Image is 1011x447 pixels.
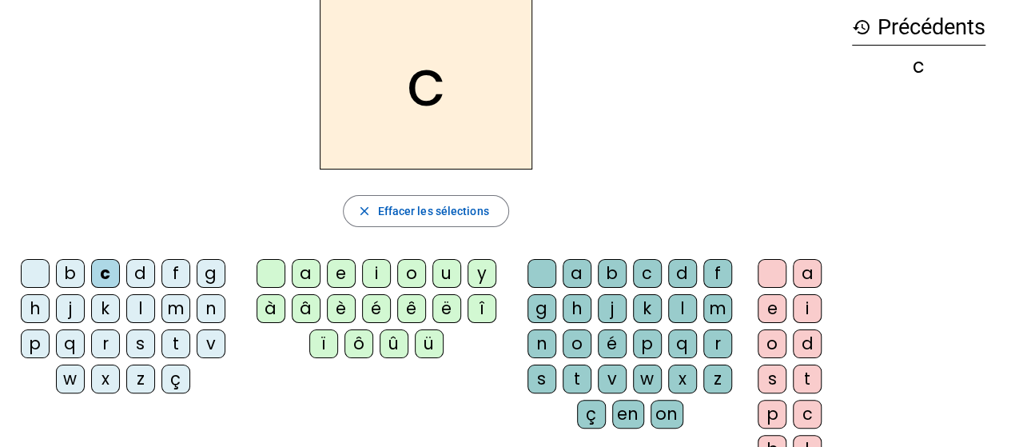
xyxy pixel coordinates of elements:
[197,294,225,323] div: n
[703,365,732,393] div: z
[668,259,697,288] div: d
[633,329,662,358] div: p
[577,400,606,429] div: ç
[651,400,683,429] div: on
[468,294,496,323] div: î
[257,294,285,323] div: à
[161,294,190,323] div: m
[343,195,508,227] button: Effacer les sélections
[362,294,391,323] div: é
[56,294,85,323] div: j
[56,329,85,358] div: q
[21,329,50,358] div: p
[527,329,556,358] div: n
[91,329,120,358] div: r
[21,294,50,323] div: h
[292,259,320,288] div: a
[468,259,496,288] div: y
[758,329,786,358] div: o
[758,294,786,323] div: e
[668,329,697,358] div: q
[126,365,155,393] div: z
[397,259,426,288] div: o
[126,259,155,288] div: d
[432,294,461,323] div: ë
[126,329,155,358] div: s
[703,259,732,288] div: f
[327,259,356,288] div: e
[527,294,556,323] div: g
[852,18,871,37] mat-icon: history
[126,294,155,323] div: l
[91,294,120,323] div: k
[161,329,190,358] div: t
[344,329,373,358] div: ô
[397,294,426,323] div: ê
[432,259,461,288] div: u
[327,294,356,323] div: è
[362,259,391,288] div: i
[598,365,627,393] div: v
[793,259,822,288] div: a
[758,365,786,393] div: s
[668,365,697,393] div: x
[91,365,120,393] div: x
[668,294,697,323] div: l
[598,259,627,288] div: b
[758,400,786,429] div: p
[612,400,644,429] div: en
[415,329,444,358] div: ü
[292,294,320,323] div: â
[563,329,591,358] div: o
[563,259,591,288] div: a
[793,294,822,323] div: i
[793,329,822,358] div: d
[852,57,985,76] div: c
[197,329,225,358] div: v
[380,329,408,358] div: û
[56,365,85,393] div: w
[56,259,85,288] div: b
[356,204,371,218] mat-icon: close
[852,10,985,46] h3: Précédents
[563,365,591,393] div: t
[563,294,591,323] div: h
[703,329,732,358] div: r
[633,259,662,288] div: c
[161,365,190,393] div: ç
[91,259,120,288] div: c
[527,365,556,393] div: s
[793,365,822,393] div: t
[377,202,488,221] span: Effacer les sélections
[309,329,338,358] div: ï
[633,294,662,323] div: k
[197,259,225,288] div: g
[793,400,822,429] div: c
[598,294,627,323] div: j
[633,365,662,393] div: w
[598,329,627,358] div: é
[161,259,190,288] div: f
[703,294,732,323] div: m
